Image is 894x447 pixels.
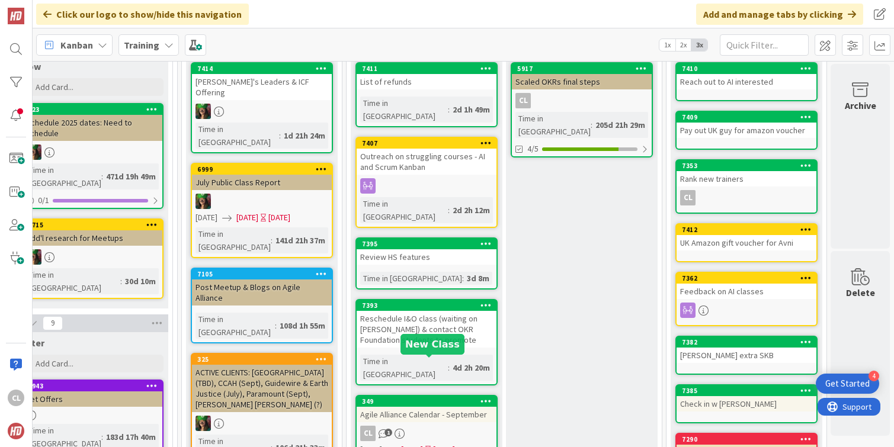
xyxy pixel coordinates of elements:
div: 6943 [23,381,162,391]
a: 7407Outreach on struggling courses - AI and Scrum KanbanTime in [GEOGRAPHIC_DATA]:2d 2h 12m [355,137,498,228]
div: 7393 [357,300,496,311]
div: 6999 [197,165,332,173]
div: 7393 [362,301,496,310]
span: : [448,361,450,374]
span: Support [25,2,54,16]
a: 7411List of refundsTime in [GEOGRAPHIC_DATA]:2d 1h 49m [355,62,498,127]
div: 349Agile Alliance Calendar - September [357,396,496,422]
div: 205d 21h 29m [592,118,648,131]
a: 6999July Public Class ReportSL[DATE][DATE][DATE]Time in [GEOGRAPHIC_DATA]:141d 21h 37m [191,163,333,258]
a: 6715Add'l research for MeetupsSLTime in [GEOGRAPHIC_DATA]:30d 10m [21,218,164,299]
div: CL [680,190,696,205]
span: : [101,170,103,183]
div: 7105 [197,270,332,278]
div: 7414 [192,63,332,74]
input: Quick Filter... [720,34,809,56]
h5: New Class [405,339,460,350]
div: Time in [GEOGRAPHIC_DATA] [196,123,279,149]
div: 323Schedule 2025 dates: Need to schedule [23,104,162,141]
div: 5917Scaled OKRs final steps [512,63,652,89]
a: 7393Reschedule I&O class (waiting on [PERSON_NAME]) & contact OKR Foundation students to promoteT... [355,299,498,385]
div: Time in [GEOGRAPHIC_DATA] [360,272,462,285]
span: : [271,234,273,247]
div: 30d 10m [122,275,159,288]
div: Review HS features [357,249,496,265]
span: : [448,103,450,116]
span: 3x [691,39,707,51]
div: Time in [GEOGRAPHIC_DATA] [515,112,591,138]
div: 7395Review HS features [357,239,496,265]
div: 7414[PERSON_NAME]'s Leaders & ICF Offering [192,63,332,100]
div: SL [23,249,162,265]
div: 6715 [23,220,162,230]
div: 6943 [28,382,162,390]
div: 7353Rank new trainers [677,160,816,186]
a: 7412UK Amazon gift voucher for Avni [675,223,818,262]
div: 325ACTIVE CLIENTS: [GEOGRAPHIC_DATA] (TBD), CCAH (Sept), Guidewire & Earth Justice (July), Paramo... [192,354,332,412]
div: Add'l research for Meetups [23,230,162,246]
div: 7382 [677,337,816,348]
div: 4d 2h 20m [450,361,493,374]
div: 5917 [512,63,652,74]
div: Time in [GEOGRAPHIC_DATA] [196,227,271,253]
div: 141d 21h 37m [273,234,328,247]
div: Reschedule I&O class (waiting on [PERSON_NAME]) & contact OKR Foundation students to promote [357,311,496,348]
div: Delete [846,285,875,300]
div: SL [192,194,332,209]
div: 0/1 [23,193,162,208]
div: 7411 [362,65,496,73]
div: 6715 [28,221,162,229]
div: 7362Feedback on AI classes [677,273,816,299]
span: : [120,275,122,288]
div: 471d 19h 49m [103,170,159,183]
div: Time in [GEOGRAPHIC_DATA] [26,268,120,294]
div: Agile Alliance Calendar - September [357,407,496,422]
a: 323Schedule 2025 dates: Need to scheduleSLTime in [GEOGRAPHIC_DATA]:471d 19h 49m0/1 [21,103,164,209]
div: Time in [GEOGRAPHIC_DATA] [360,355,448,381]
div: Scaled OKRs final steps [512,74,652,89]
div: Reach out to AI interested [677,74,816,89]
div: 7407Outreach on struggling courses - AI and Scrum Kanban [357,138,496,175]
div: 7382 [682,338,816,346]
span: 0 / 1 [38,194,49,207]
span: 1 [384,429,392,436]
div: 7410 [682,65,816,73]
span: : [275,319,277,332]
div: 7385 [677,385,816,396]
div: 4 [869,371,879,381]
div: 7353 [677,160,816,171]
div: 7395 [357,239,496,249]
div: CL [357,426,496,441]
img: Visit kanbanzone.com [8,8,24,24]
div: Time in [GEOGRAPHIC_DATA] [360,97,448,123]
div: Time in [GEOGRAPHIC_DATA] [26,163,101,189]
div: Pay out UK guy for amazon voucher [677,123,816,138]
div: CL [677,190,816,205]
div: Get Started [825,378,870,390]
div: Feedback on AI classes [677,284,816,299]
a: 7362Feedback on AI classes [675,272,818,326]
a: 7353Rank new trainersCL [675,159,818,214]
a: 7105Post Meetup & Blogs on Agile AllianceTime in [GEOGRAPHIC_DATA]:108d 1h 55m [191,268,333,343]
a: 7410Reach out to AI interested [675,62,818,101]
img: SL [26,249,41,265]
div: SL [192,104,332,119]
div: Add and manage tabs by clicking [696,4,863,25]
a: 7382[PERSON_NAME] extra SKB [675,336,818,375]
div: CL [512,93,652,108]
div: 1d 21h 24m [281,129,328,142]
div: 7290 [677,434,816,445]
div: 349 [362,397,496,406]
div: ACTIVE CLIENTS: [GEOGRAPHIC_DATA] (TBD), CCAH (Sept), Guidewire & Earth Justice (July), Paramount... [192,365,332,412]
div: Schedule 2025 dates: Need to schedule [23,115,162,141]
div: 7414 [197,65,332,73]
div: 2d 2h 12m [450,204,493,217]
div: Vet Offers [23,391,162,407]
div: 7412 [682,226,816,234]
div: 7412 [677,224,816,235]
span: : [462,272,464,285]
div: Archive [845,98,876,112]
div: Rank new trainers [677,171,816,186]
span: [DATE] [236,211,258,224]
span: 9 [43,316,63,330]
